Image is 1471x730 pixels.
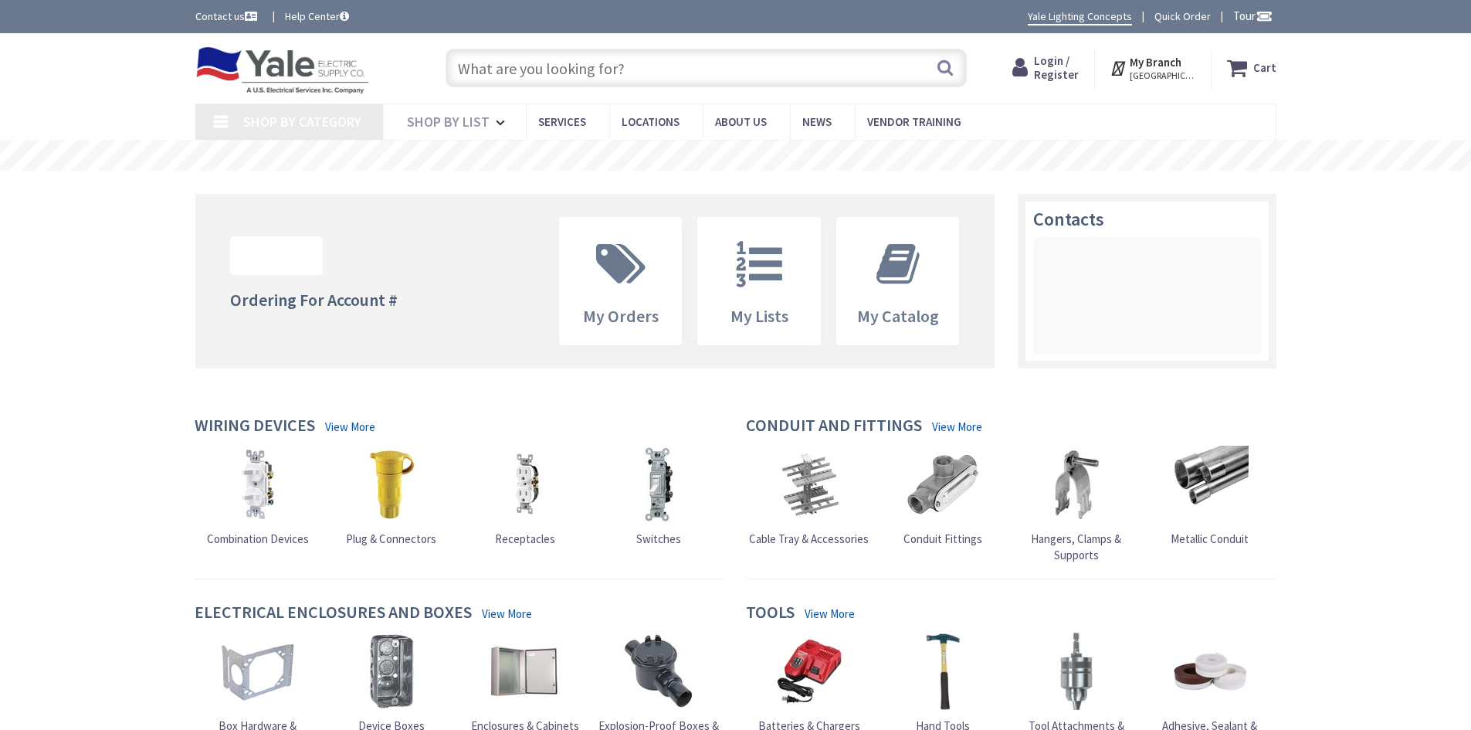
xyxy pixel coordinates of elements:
[749,446,869,547] a: Cable Tray & Accessories Cable Tray & Accessories
[195,416,315,438] h4: Wiring Devices
[495,531,555,546] span: Receptacles
[482,606,532,622] a: View More
[1012,54,1079,82] a: Login / Register
[620,633,697,710] img: Explosion-Proof Boxes & Accessories
[746,416,922,438] h4: Conduit and Fittings
[622,114,680,129] span: Locations
[903,446,982,547] a: Conduit Fittings Conduit Fittings
[730,305,788,327] span: My Lists
[837,218,959,345] a: My Catalog
[1154,8,1211,24] a: Quick Order
[620,446,697,547] a: Switches Switches
[230,290,398,309] h4: Ordering For Account #
[560,218,682,345] a: My Orders
[207,446,309,547] a: Combination Devices Combination Devices
[904,446,981,523] img: Conduit Fittings
[749,531,869,546] span: Cable Tray & Accessories
[771,633,848,710] img: Batteries & Chargers
[353,446,430,523] img: Plug & Connectors
[207,531,309,546] span: Combination Devices
[715,114,767,129] span: About Us
[285,8,349,24] a: Help Center
[583,305,659,327] span: My Orders
[486,446,564,523] img: Receptacles
[698,218,820,345] a: My Lists
[1034,53,1079,82] span: Login / Register
[1171,633,1249,710] img: Adhesive, Sealant & Tapes
[486,633,564,710] img: Enclosures & Cabinets
[346,446,436,547] a: Plug & Connectors Plug & Connectors
[1171,531,1249,546] span: Metallic Conduit
[1233,8,1273,23] span: Tour
[1130,55,1181,70] strong: My Branch
[904,633,981,710] img: Hand Tools
[802,114,832,129] span: News
[1227,54,1276,82] a: Cart
[805,606,855,622] a: View More
[1031,531,1121,562] span: Hangers, Clamps & Supports
[1013,446,1140,564] a: Hangers, Clamps & Supports Hangers, Clamps & Supports
[620,446,697,523] img: Switches
[407,113,490,131] span: Shop By List
[1253,54,1276,82] strong: Cart
[932,419,982,435] a: View More
[195,46,370,94] img: Yale Electric Supply Co.
[746,603,795,625] h4: Tools
[857,305,939,327] span: My Catalog
[1038,446,1115,523] img: Hangers, Clamps & Supports
[486,446,564,547] a: Receptacles Receptacles
[195,8,260,24] a: Contact us
[219,633,297,710] img: Box Hardware & Accessories
[771,446,848,523] img: Cable Tray & Accessories
[243,113,361,131] span: Shop By Category
[1130,70,1195,82] span: [GEOGRAPHIC_DATA], [GEOGRAPHIC_DATA]
[1028,8,1132,25] a: Yale Lighting Concepts
[1110,54,1195,82] div: My Branch [GEOGRAPHIC_DATA], [GEOGRAPHIC_DATA]
[538,114,586,129] span: Services
[1038,633,1115,710] img: Tool Attachments & Accessories
[195,603,472,625] h4: Electrical Enclosures and Boxes
[325,419,375,435] a: View More
[353,633,430,710] img: Device Boxes
[903,531,982,546] span: Conduit Fittings
[636,531,681,546] span: Switches
[219,446,297,523] img: Combination Devices
[867,114,961,129] span: Vendor Training
[1171,446,1249,547] a: Metallic Conduit Metallic Conduit
[446,49,967,87] input: What are you looking for?
[1171,446,1249,523] img: Metallic Conduit
[346,531,436,546] span: Plug & Connectors
[1033,209,1261,229] h3: Contacts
